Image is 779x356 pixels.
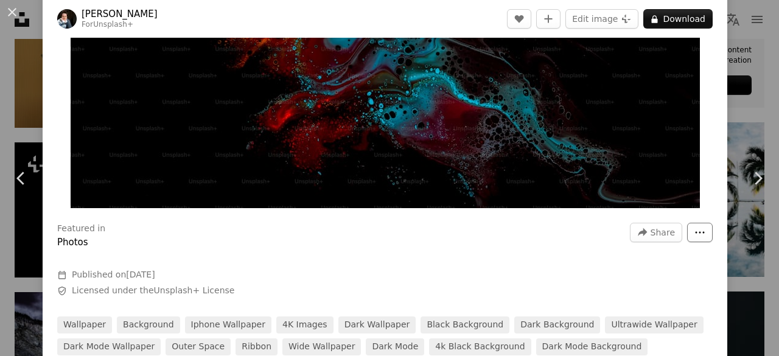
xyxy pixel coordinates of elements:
span: Share [651,223,675,242]
a: wallpaper [57,316,112,333]
a: dark mode background [536,338,648,355]
a: dark mode wallpaper [57,338,161,355]
a: outer space [166,338,231,355]
a: Unsplash+ [93,20,133,29]
a: iphone wallpaper [185,316,271,333]
a: dark mode [366,338,424,355]
a: ribbon [236,338,278,355]
a: background [117,316,180,333]
time: June 13, 2023 at 4:19:43 PM GMT+6 [126,270,155,279]
a: black background [421,316,509,333]
button: Share this image [630,223,682,242]
h3: Featured in [57,223,105,235]
span: Published on [72,270,155,279]
a: Photos [57,237,88,248]
a: dark wallpaper [338,316,416,333]
a: [PERSON_NAME] [82,8,158,20]
span: Licensed under the [72,285,234,297]
a: 4K Images [276,316,334,333]
a: dark background [514,316,600,333]
button: Download [643,9,713,29]
img: Go to Susan Wilkinson's profile [57,9,77,29]
a: wide wallpaper [282,338,361,355]
button: More Actions [687,223,713,242]
button: Add to Collection [536,9,561,29]
div: For [82,20,158,30]
button: Like [507,9,531,29]
a: Next [736,120,779,237]
a: ultrawide wallpaper [605,316,703,333]
button: Edit image [565,9,638,29]
a: Unsplash+ License [154,285,235,295]
a: 4k black background [429,338,531,355]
